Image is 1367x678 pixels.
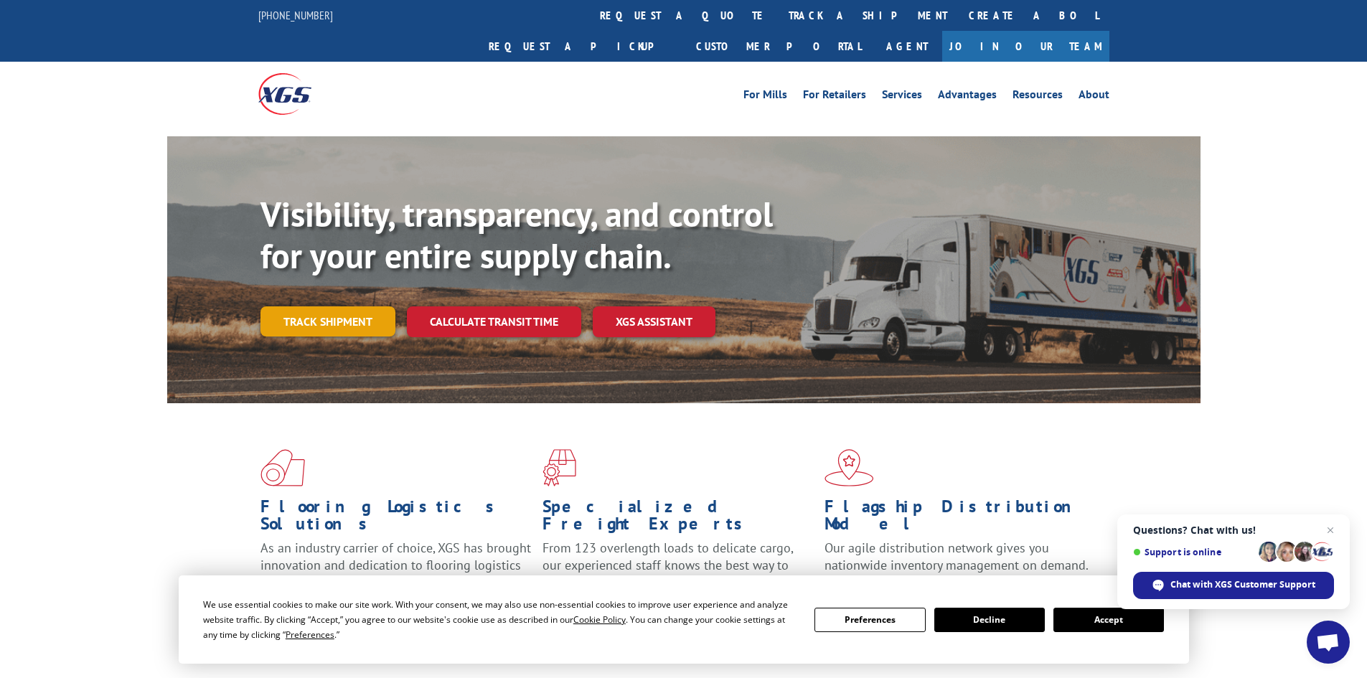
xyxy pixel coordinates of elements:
a: Advantages [938,89,997,105]
a: Join Our Team [942,31,1109,62]
span: Preferences [286,628,334,641]
a: About [1079,89,1109,105]
span: Our agile distribution network gives you nationwide inventory management on demand. [825,540,1089,573]
b: Visibility, transparency, and control for your entire supply chain. [260,192,773,278]
a: Services [882,89,922,105]
img: xgs-icon-focused-on-flooring-red [542,449,576,486]
span: Questions? Chat with us! [1133,524,1334,536]
h1: Flagship Distribution Model [825,498,1096,540]
a: Track shipment [260,306,395,336]
p: From 123 overlength loads to delicate cargo, our experienced staff knows the best way to move you... [542,540,814,603]
a: Calculate transit time [407,306,581,337]
a: Agent [872,31,942,62]
div: Cookie Consent Prompt [179,575,1189,664]
span: Chat with XGS Customer Support [1170,578,1315,591]
a: Request a pickup [478,31,685,62]
button: Decline [934,608,1045,632]
h1: Specialized Freight Experts [542,498,814,540]
span: Close chat [1322,522,1339,539]
span: As an industry carrier of choice, XGS has brought innovation and dedication to flooring logistics... [260,540,531,590]
span: Cookie Policy [573,613,626,626]
a: Customer Portal [685,31,872,62]
a: For Retailers [803,89,866,105]
span: Support is online [1133,547,1254,557]
a: Resources [1013,89,1063,105]
img: xgs-icon-flagship-distribution-model-red [825,449,874,486]
a: [PHONE_NUMBER] [258,8,333,22]
div: Chat with XGS Customer Support [1133,572,1334,599]
button: Accept [1053,608,1164,632]
div: We use essential cookies to make our site work. With your consent, we may also use non-essential ... [203,597,797,642]
img: xgs-icon-total-supply-chain-intelligence-red [260,449,305,486]
a: XGS ASSISTANT [593,306,715,337]
a: For Mills [743,89,787,105]
div: Open chat [1307,621,1350,664]
h1: Flooring Logistics Solutions [260,498,532,540]
button: Preferences [814,608,925,632]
